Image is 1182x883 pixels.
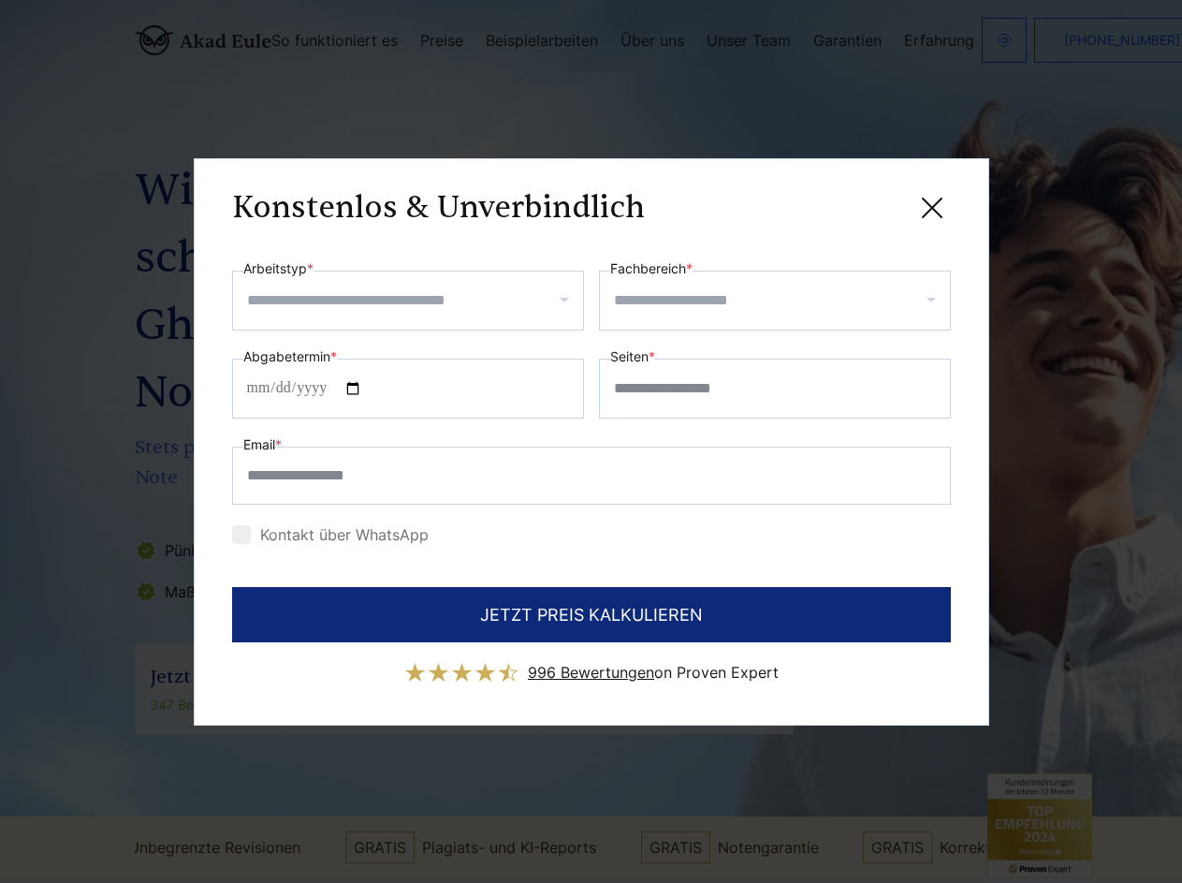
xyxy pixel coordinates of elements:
label: Abgabetermin [243,346,337,368]
label: Kontakt über WhatsApp [232,525,429,544]
div: on Proven Expert [528,657,779,687]
label: Arbeitstyp [243,258,314,280]
h3: Konstenlos & Unverbindlich [232,189,645,227]
span: 996 Bewertungen [528,663,654,682]
button: JETZT PREIS KALKULIEREN [232,587,951,642]
label: Email [243,434,282,456]
label: Seiten [610,346,655,368]
label: Fachbereich [610,258,693,280]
